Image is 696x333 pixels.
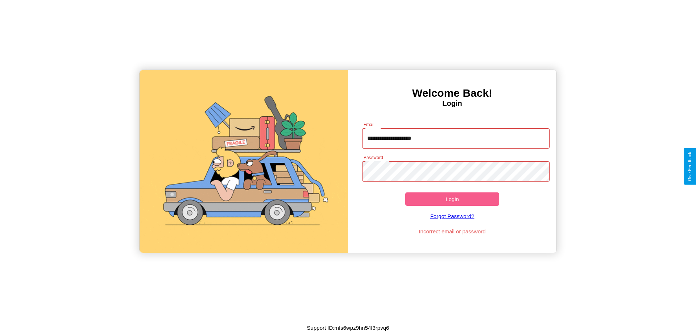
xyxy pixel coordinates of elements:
[348,99,556,108] h4: Login
[140,70,348,253] img: gif
[405,192,499,206] button: Login
[687,152,692,181] div: Give Feedback
[364,121,375,128] label: Email
[359,226,546,236] p: Incorrect email or password
[307,323,389,333] p: Support ID: mfs6wpz9hn54f3rpvq6
[364,154,383,161] label: Password
[348,87,556,99] h3: Welcome Back!
[359,206,546,226] a: Forgot Password?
